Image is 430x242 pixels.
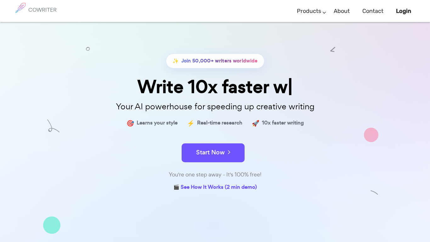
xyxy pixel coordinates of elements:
[58,100,372,113] p: Your AI powerhouse for speeding up creative writing
[58,78,372,96] div: Write 10x faster w
[396,2,411,20] a: Login
[362,2,383,20] a: Contact
[187,118,195,128] span: ⚡
[58,170,372,179] div: You're one step away - It's 100% free!
[43,216,60,234] img: shape
[47,119,59,132] img: shape
[173,56,179,66] span: ✨
[181,56,258,66] span: Join 50,000+ writers worldwide
[137,118,178,128] span: Learns your style
[182,143,245,162] button: Start Now
[371,189,378,197] img: shape
[334,2,350,20] a: About
[197,118,242,128] span: Real-time research
[173,183,257,193] a: 🎬 See How It Works (2 min demo)
[262,118,304,128] span: 10x faster writing
[297,2,321,20] a: Products
[396,8,411,14] b: Login
[28,7,57,13] h6: COWRITER
[127,118,134,128] span: 🎯
[252,118,259,128] span: 🚀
